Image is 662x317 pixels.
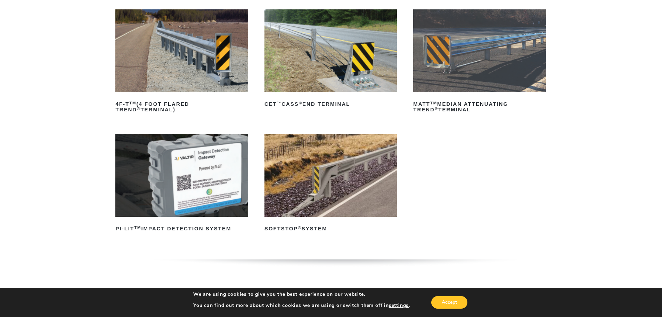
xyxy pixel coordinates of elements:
[298,225,301,230] sup: ®
[430,101,437,105] sup: TM
[264,9,397,110] a: CET™CASS®End Terminal
[115,9,248,115] a: 4F-TTM(4 Foot Flared TREND®Terminal)
[129,101,136,105] sup: TM
[389,302,409,309] button: settings
[435,106,438,111] sup: ®
[413,9,546,115] a: MATTTMMedian Attenuating TREND®Terminal
[431,296,467,309] button: Accept
[193,291,410,298] p: We are using cookies to give you the best experience on our website.
[264,134,397,234] a: SoftStop®System
[115,223,248,234] h2: PI-LIT Impact Detection System
[115,134,248,234] a: PI-LITTMImpact Detection System
[264,98,397,110] h2: CET CASS End Terminal
[137,106,140,111] sup: ®
[134,225,141,230] sup: TM
[115,98,248,115] h2: 4F-T (4 Foot Flared TREND Terminal)
[299,101,302,105] sup: ®
[264,223,397,234] h2: SoftStop System
[264,134,397,217] img: SoftStop System End Terminal
[413,98,546,115] h2: MATT Median Attenuating TREND Terminal
[277,101,281,105] sup: ™
[193,302,410,309] p: You can find out more about which cookies we are using or switch them off in .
